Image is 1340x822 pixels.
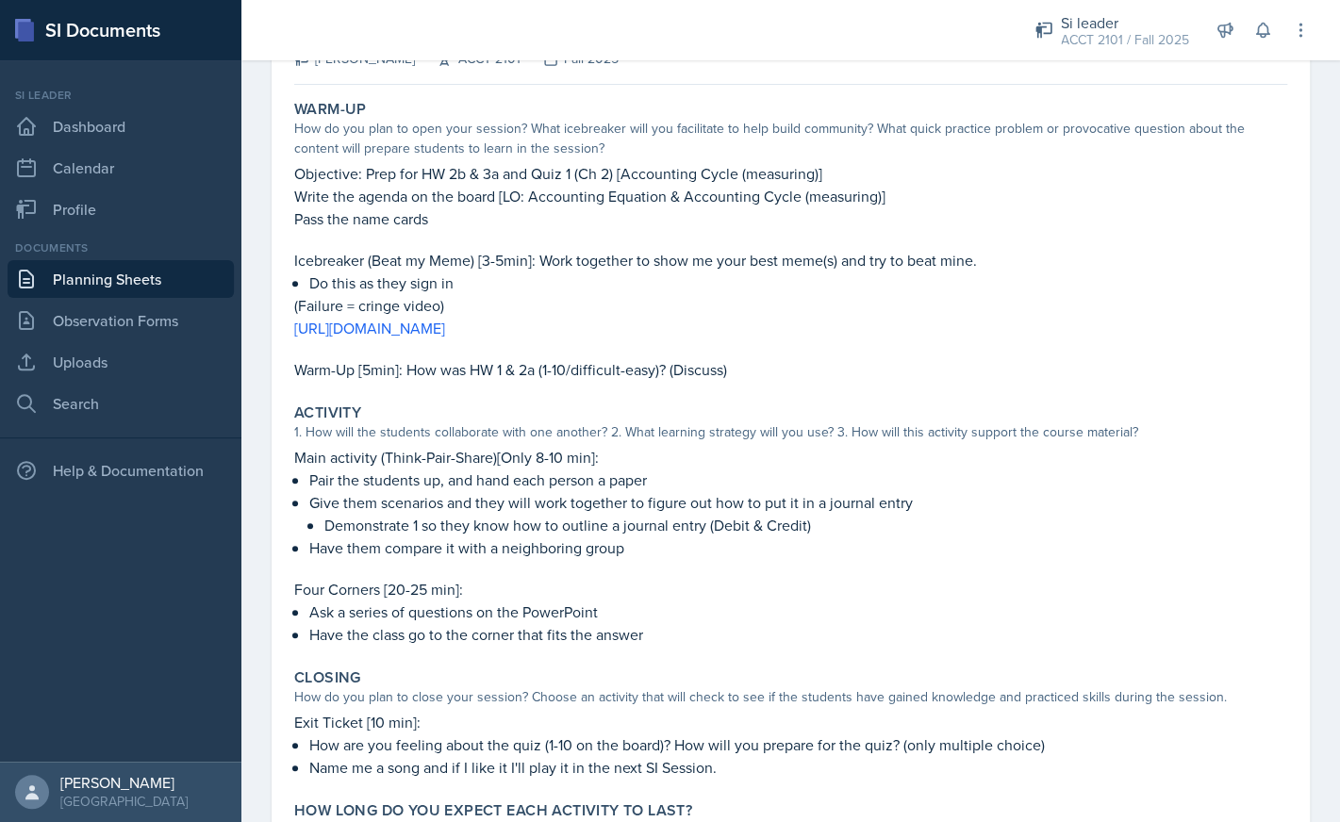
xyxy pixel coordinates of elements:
[324,514,1287,536] p: Demonstrate 1 so they know how to outline a journal entry (Debit & Credit)
[8,239,234,256] div: Documents
[294,119,1287,158] div: How do you plan to open your session? What icebreaker will you facilitate to help build community...
[294,294,1287,317] p: (Failure = cringe video)
[294,422,1287,442] div: 1. How will the students collaborate with one another? 2. What learning strategy will you use? 3....
[294,446,1287,469] p: Main activity (Think-Pair-Share)[Only 8-10 min]:
[294,185,1287,207] p: Write the agenda on the board [LO: Accounting Equation & Accounting Cycle (measuring)]
[294,687,1287,707] div: How do you plan to close your session? Choose an activity that will check to see if the students ...
[309,733,1287,756] p: How are you feeling about the quiz (1-10 on the board)? How will you prepare for the quiz? (only ...
[8,190,234,228] a: Profile
[1061,11,1189,34] div: Si leader
[8,107,234,145] a: Dashboard
[309,623,1287,646] p: Have the class go to the corner that fits the answer
[309,271,1287,294] p: Do this as they sign in
[309,756,1287,779] p: Name me a song and if I like it I'll play it in the next SI Session.
[8,260,234,298] a: Planning Sheets
[294,668,361,687] label: Closing
[294,711,1287,733] p: Exit Ticket [10 min]:
[8,343,234,381] a: Uploads
[294,358,1287,381] p: Warm-Up [5min]: How was HW 1 & 2a (1-10/difficult-easy)? (Discuss)
[8,452,234,489] div: Help & Documentation
[8,385,234,422] a: Search
[309,469,1287,491] p: Pair the students up, and hand each person a paper
[309,600,1287,623] p: Ask a series of questions on the PowerPoint
[294,318,445,338] a: [URL][DOMAIN_NAME]
[8,87,234,104] div: Si leader
[8,149,234,187] a: Calendar
[294,100,367,119] label: Warm-Up
[1061,30,1189,50] div: ACCT 2101 / Fall 2025
[309,491,1287,514] p: Give them scenarios and they will work together to figure out how to put it in a journal entry
[309,536,1287,559] p: Have them compare it with a neighboring group
[294,801,692,820] label: How long do you expect each activity to last?
[294,162,1287,185] p: Objective: Prep for HW 2b & 3a and Quiz 1 (Ch 2) [Accounting Cycle (measuring)]
[8,302,234,339] a: Observation Forms
[294,249,1287,271] p: Icebreaker (Beat my Meme) [3-5min]: Work together to show me your best meme(s) and try to beat mine.
[60,792,188,811] div: [GEOGRAPHIC_DATA]
[294,207,1287,230] p: Pass the name cards
[294,403,361,422] label: Activity
[60,773,188,792] div: [PERSON_NAME]
[294,578,1287,600] p: Four Corners [20-25 min]:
